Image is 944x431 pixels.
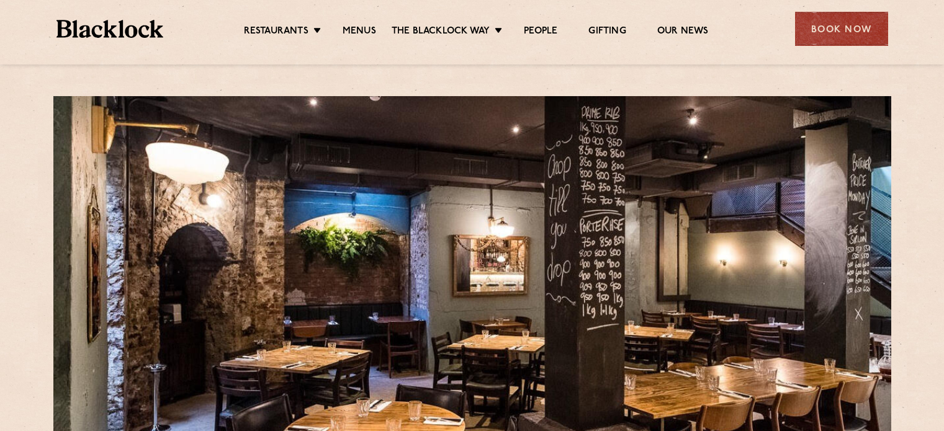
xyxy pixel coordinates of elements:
a: Gifting [588,25,626,39]
a: People [524,25,557,39]
a: Menus [343,25,376,39]
img: BL_Textured_Logo-footer-cropped.svg [56,20,164,38]
a: The Blacklock Way [392,25,490,39]
div: Book Now [795,12,888,46]
a: Our News [657,25,709,39]
a: Restaurants [244,25,308,39]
